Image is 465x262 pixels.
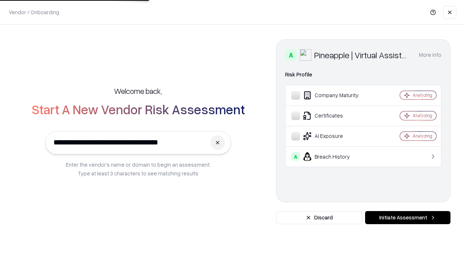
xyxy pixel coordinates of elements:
[276,211,362,224] button: Discard
[413,92,432,98] div: Analyzing
[9,8,59,16] p: Vendor / Onboarding
[291,91,378,100] div: Company Maturity
[285,70,441,79] div: Risk Profile
[32,102,245,116] h2: Start A New Vendor Risk Assessment
[413,112,432,119] div: Analyzing
[300,49,311,61] img: Pineapple | Virtual Assistant Agency
[365,211,450,224] button: Initiate Assessment
[66,160,211,178] p: Enter the vendor’s name or domain to begin an assessment. Type at least 3 characters to see match...
[413,133,432,139] div: Analyzing
[314,49,410,61] div: Pineapple | Virtual Assistant Agency
[291,152,300,161] div: A
[285,49,297,61] div: A
[291,132,378,140] div: AI Exposure
[419,48,441,61] button: More info
[114,86,162,96] h5: Welcome back,
[291,111,378,120] div: Certificates
[291,152,378,161] div: Breach History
